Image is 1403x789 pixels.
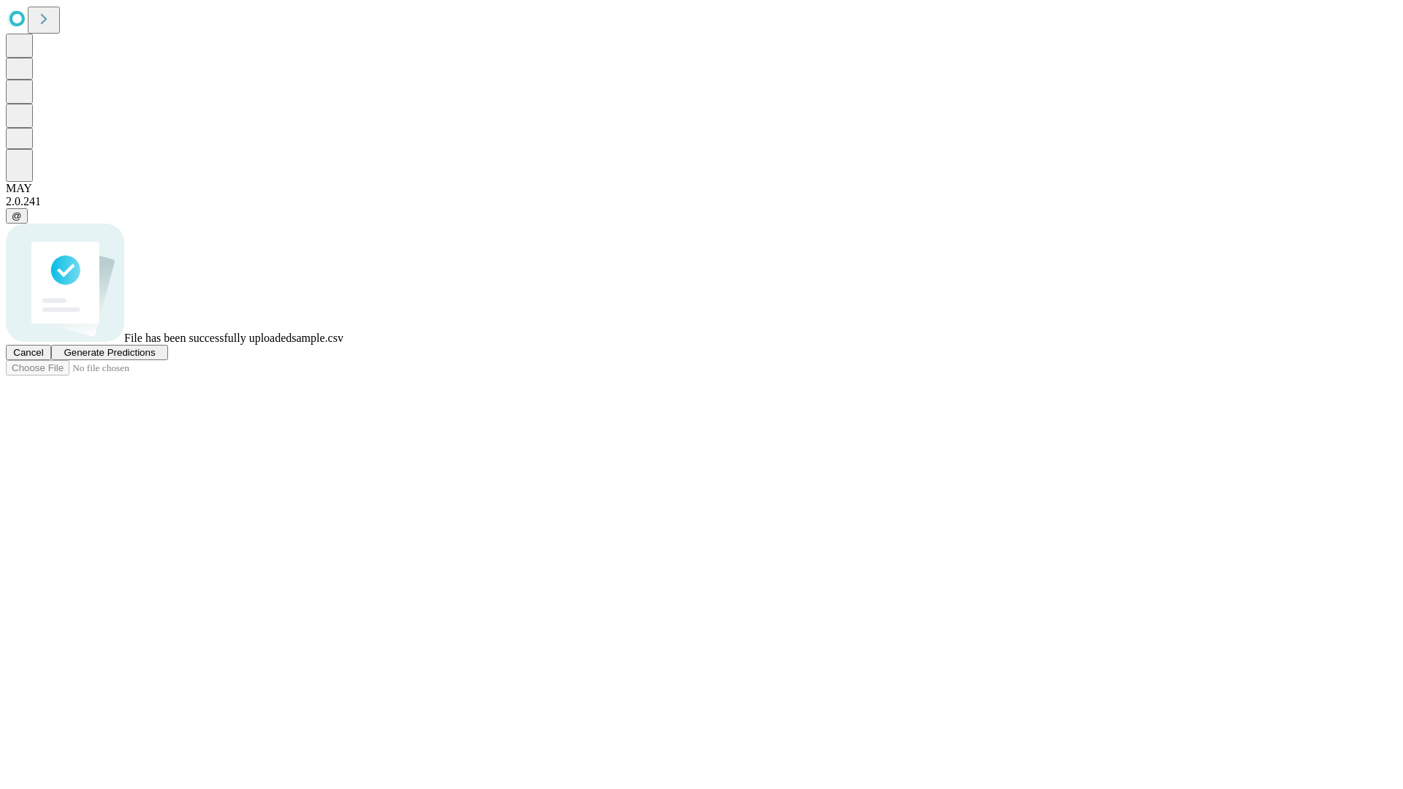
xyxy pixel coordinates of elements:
span: Generate Predictions [64,347,155,358]
span: sample.csv [292,332,343,344]
span: Cancel [13,347,44,358]
button: Cancel [6,345,51,360]
button: @ [6,208,28,224]
span: @ [12,210,22,221]
span: File has been successfully uploaded [124,332,292,344]
div: 2.0.241 [6,195,1397,208]
div: MAY [6,182,1397,195]
button: Generate Predictions [51,345,168,360]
